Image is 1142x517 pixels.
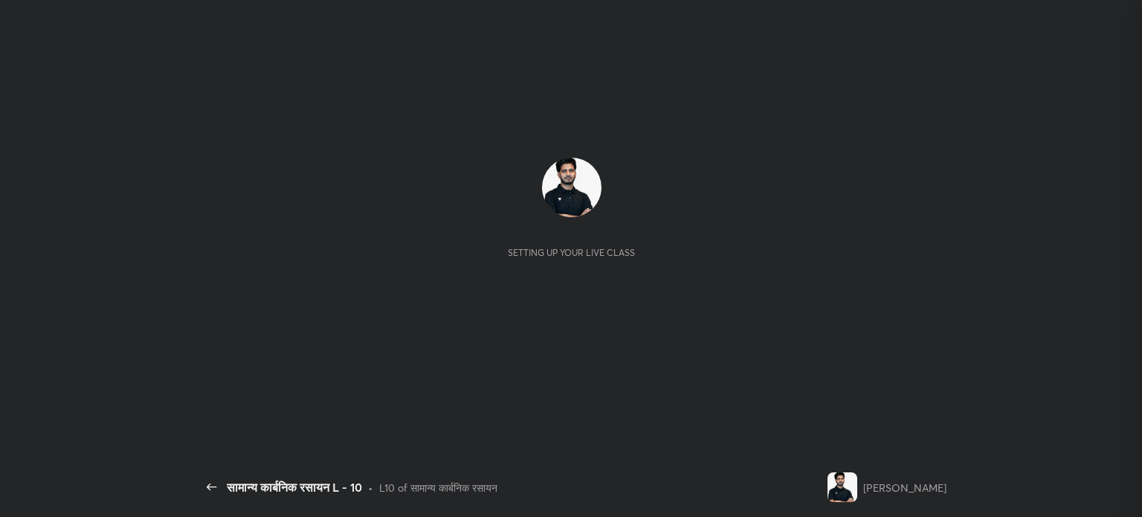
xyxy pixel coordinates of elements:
[508,247,635,258] div: Setting up your live class
[379,480,497,495] div: L10 of सामान्य कार्बनिक रसायन
[227,478,362,496] div: सामान्य कार्बनिक रसायन L - 10
[828,472,857,502] img: 75be8c77a365489dbb0553809f470823.jpg
[368,480,373,495] div: •
[863,480,946,495] div: [PERSON_NAME]
[542,158,601,217] img: 75be8c77a365489dbb0553809f470823.jpg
